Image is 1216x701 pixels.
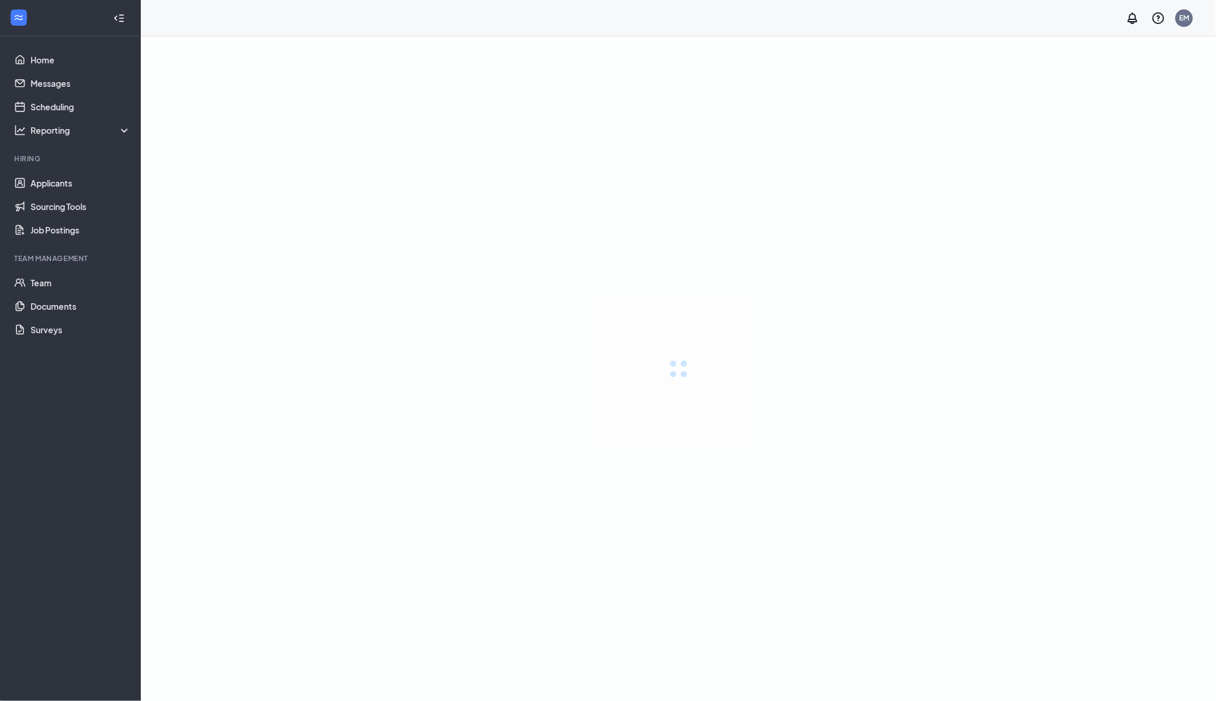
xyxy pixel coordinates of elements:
a: Applicants [31,171,131,195]
svg: Notifications [1126,11,1140,25]
a: Home [31,48,131,72]
div: Team Management [14,253,128,263]
a: Scheduling [31,95,131,118]
div: Hiring [14,154,128,164]
div: EM [1180,13,1190,23]
a: Team [31,271,131,294]
svg: Collapse [113,12,125,24]
a: Documents [31,294,131,318]
a: Job Postings [31,218,131,242]
svg: Analysis [14,124,26,136]
svg: WorkstreamLogo [13,12,25,23]
a: Sourcing Tools [31,195,131,218]
div: Reporting [31,124,131,136]
svg: QuestionInfo [1151,11,1166,25]
a: Messages [31,72,131,95]
a: Surveys [31,318,131,341]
